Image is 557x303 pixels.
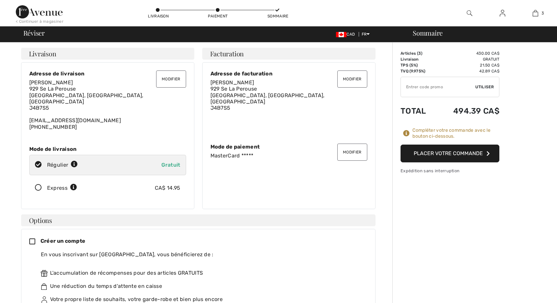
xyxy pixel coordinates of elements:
[161,162,180,168] span: Gratuit
[208,13,228,19] div: Paiement
[401,77,475,97] input: Code promo
[533,9,538,17] img: Mon panier
[436,56,499,62] td: Gratuit
[41,251,362,259] div: En vous inscrivant sur [GEOGRAPHIC_DATA], vous bénéficierez de :
[519,9,551,17] a: 3
[401,68,436,74] td: TVQ (9.975%)
[47,161,78,169] div: Régulier
[475,84,494,90] span: Utiliser
[210,144,367,150] div: Mode de paiement
[401,50,436,56] td: Articles ( )
[401,168,499,174] div: Expédition sans interruption
[41,282,362,290] div: Une réduction du temps d'attente en caisse
[41,238,86,244] span: Créer un compte
[29,79,186,130] div: [EMAIL_ADDRESS][DOMAIN_NAME] [PHONE_NUMBER]
[405,30,553,36] div: Sommaire
[336,32,347,37] img: Canadian Dollar
[210,50,244,57] span: Facturation
[29,50,56,57] span: Livraison
[436,62,499,68] td: 21.50 CA$
[16,18,64,24] div: < Continuer à magasiner
[500,9,505,17] img: Mes infos
[41,296,47,303] img: ownWishlist.svg
[29,70,186,77] div: Adresse de livraison
[41,270,47,277] img: rewards.svg
[29,146,186,152] div: Mode de livraison
[412,127,499,139] div: Compléter votre commande avec le bouton ci-dessous.
[148,13,168,19] div: Livraison
[362,32,370,37] span: FR
[41,283,47,290] img: faster.svg
[267,13,287,19] div: Sommaire
[336,32,357,37] span: CAD
[156,70,186,88] button: Modifier
[467,9,472,17] img: recherche
[494,9,511,17] a: Se connecter
[16,5,63,18] img: 1ère Avenue
[29,86,144,111] span: 929 Se La Perouse [GEOGRAPHIC_DATA], [GEOGRAPHIC_DATA], [GEOGRAPHIC_DATA] J4B7S5
[210,86,325,111] span: 929 Se La Perouse [GEOGRAPHIC_DATA], [GEOGRAPHIC_DATA], [GEOGRAPHIC_DATA] J4B7S5
[155,184,181,192] div: CA$ 14.95
[29,79,73,86] span: [PERSON_NAME]
[210,79,254,86] span: [PERSON_NAME]
[337,70,367,88] button: Modifier
[401,100,436,122] td: Total
[401,62,436,68] td: TPS (5%)
[436,100,499,122] td: 494.39 CA$
[337,144,367,161] button: Modifier
[401,56,436,62] td: Livraison
[401,145,499,162] button: Placer votre commande
[436,50,499,56] td: 430.00 CA$
[210,70,367,77] div: Adresse de facturation
[542,10,544,16] span: 3
[23,30,45,36] span: Réviser
[21,214,376,226] h4: Options
[47,184,77,192] div: Express
[418,51,421,56] span: 3
[436,68,499,74] td: 42.89 CA$
[41,269,362,277] div: L'accumulation de récompenses pour des articles GRATUITS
